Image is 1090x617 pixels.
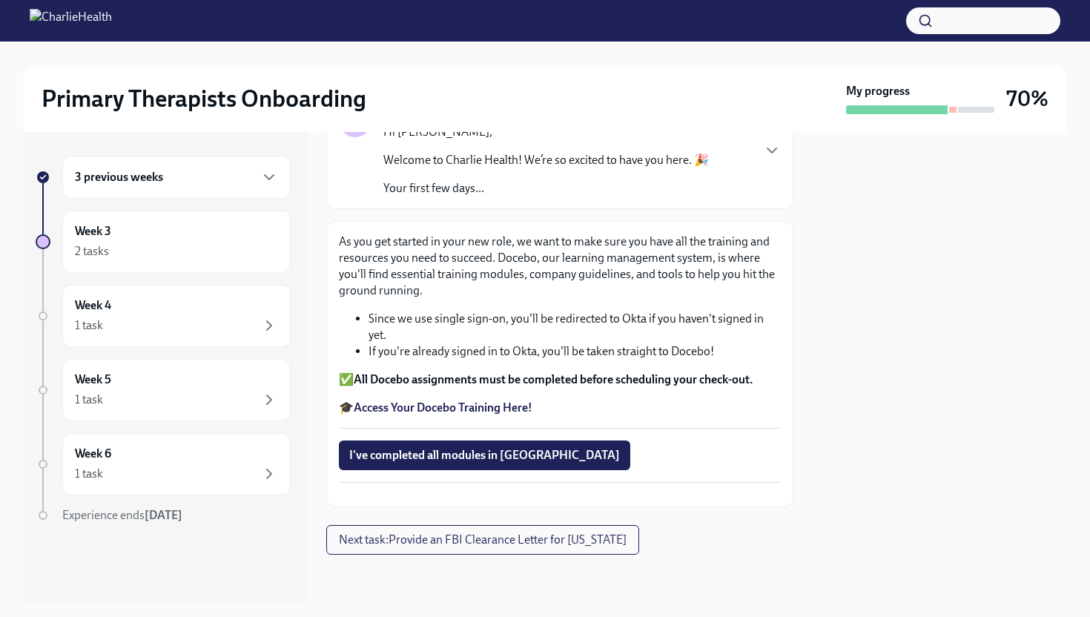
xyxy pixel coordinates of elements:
div: 1 task [75,466,103,482]
a: Week 61 task [36,433,291,495]
div: 1 task [75,392,103,408]
strong: My progress [846,83,910,99]
div: 1 task [75,317,103,334]
li: If you're already signed in to Okta, you'll be taken straight to Docebo! [369,343,781,360]
span: I've completed all modules in [GEOGRAPHIC_DATA] [349,448,620,463]
strong: [DATE] [145,508,182,522]
h6: 3 previous weeks [75,169,163,185]
h6: Week 4 [75,297,111,314]
p: Your first few days... [383,180,709,197]
p: As you get started in your new role, we want to make sure you have all the training and resources... [339,234,781,299]
p: ✅ [339,372,781,388]
h6: Week 5 [75,372,111,388]
p: 🎓 [339,400,781,416]
p: Hi [PERSON_NAME], [383,124,709,140]
div: 3 previous weeks [62,156,291,199]
span: Experience ends [62,508,182,522]
h2: Primary Therapists Onboarding [42,84,366,113]
button: I've completed all modules in [GEOGRAPHIC_DATA] [339,441,630,470]
div: 2 tasks [75,243,109,260]
h6: Week 3 [75,223,111,240]
a: Access Your Docebo Training Here! [354,400,532,415]
h6: Week 6 [75,446,111,462]
button: Next task:Provide an FBI Clearance Letter for [US_STATE] [326,525,639,555]
img: CharlieHealth [30,9,112,33]
a: Week 32 tasks [36,211,291,273]
li: Since we use single sign-on, you'll be redirected to Okta if you haven't signed in yet. [369,311,781,343]
a: Week 41 task [36,285,291,347]
span: Next task : Provide an FBI Clearance Letter for [US_STATE] [339,532,627,547]
a: Week 51 task [36,359,291,421]
p: Welcome to Charlie Health! We’re so excited to have you here. 🎉 [383,152,709,168]
strong: All Docebo assignments must be completed before scheduling your check-out. [354,372,753,386]
h3: 70% [1006,85,1048,112]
